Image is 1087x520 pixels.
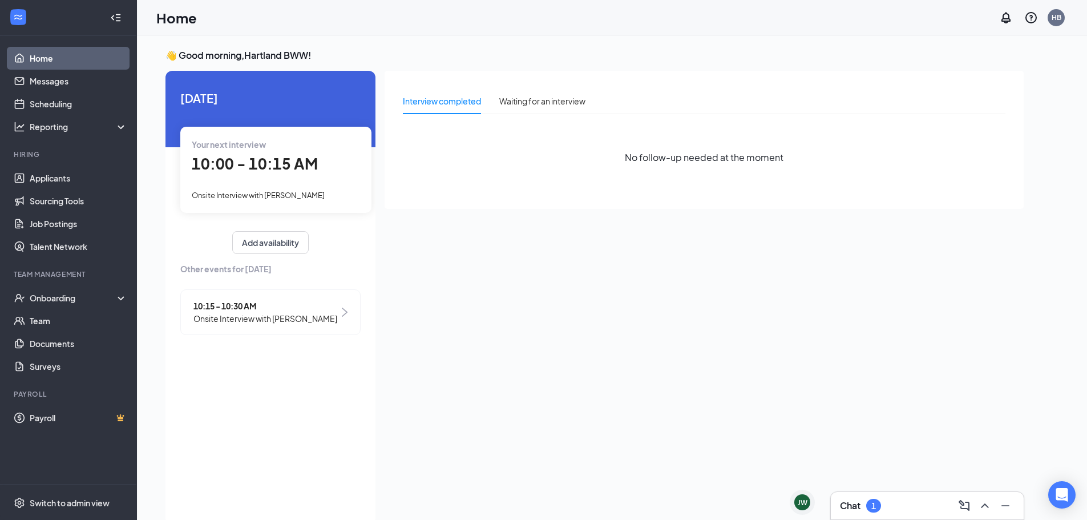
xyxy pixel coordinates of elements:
[978,499,992,513] svg: ChevronUp
[996,497,1015,515] button: Minimize
[30,355,127,378] a: Surveys
[30,235,127,258] a: Talent Network
[1052,13,1061,22] div: HB
[165,49,1024,62] h3: 👋 Good morning, Hartland BWW !
[957,499,971,513] svg: ComposeMessage
[30,497,110,509] div: Switch to admin view
[30,121,128,132] div: Reporting
[30,70,127,92] a: Messages
[14,292,25,304] svg: UserCheck
[193,300,337,312] span: 10:15 - 10:30 AM
[1024,11,1038,25] svg: QuestionInfo
[193,312,337,325] span: Onsite Interview with [PERSON_NAME]
[14,121,25,132] svg: Analysis
[871,501,876,511] div: 1
[14,150,125,159] div: Hiring
[955,497,973,515] button: ComposeMessage
[180,263,361,275] span: Other events for [DATE]
[30,332,127,355] a: Documents
[30,406,127,429] a: PayrollCrown
[30,292,118,304] div: Onboarding
[30,47,127,70] a: Home
[14,389,125,399] div: Payroll
[30,167,127,190] a: Applicants
[1048,481,1076,509] div: Open Intercom Messenger
[30,92,127,115] a: Scheduling
[625,150,783,164] span: No follow-up needed at the moment
[110,12,122,23] svg: Collapse
[192,154,318,173] span: 10:00 - 10:15 AM
[192,191,325,200] span: Onsite Interview with [PERSON_NAME]
[156,8,197,27] h1: Home
[192,139,266,150] span: Your next interview
[999,499,1012,513] svg: Minimize
[30,212,127,235] a: Job Postings
[180,89,361,107] span: [DATE]
[30,190,127,212] a: Sourcing Tools
[30,309,127,332] a: Team
[840,499,860,512] h3: Chat
[999,11,1013,25] svg: Notifications
[13,11,24,23] svg: WorkstreamLogo
[798,498,807,507] div: JW
[976,497,994,515] button: ChevronUp
[232,231,309,254] button: Add availability
[499,95,585,107] div: Waiting for an interview
[14,497,25,509] svg: Settings
[403,95,481,107] div: Interview completed
[14,269,125,279] div: Team Management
